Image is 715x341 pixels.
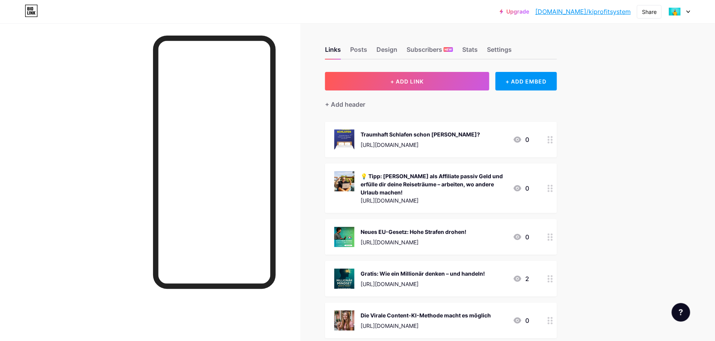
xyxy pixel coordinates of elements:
[535,7,631,16] a: [DOMAIN_NAME]/kiprofitsystem
[361,238,466,246] div: [URL][DOMAIN_NAME]
[361,130,480,138] div: Traumhaft Schlafen schon [PERSON_NAME]?
[334,227,354,247] img: Neues EU-Gesetz: Hohe Strafen drohen!
[462,45,478,59] div: Stats
[334,130,354,150] img: Traumhaft Schlafen schon Gesichert?
[513,184,529,193] div: 0
[495,72,557,90] div: + ADD EMBED
[407,45,453,59] div: Subscribers
[325,100,365,109] div: + Add header
[513,232,529,242] div: 0
[350,45,367,59] div: Posts
[500,9,529,15] a: Upgrade
[334,171,354,191] img: 💡 Tipp: Verdiene als Affiliate passiv Geld und erfülle dir deine Reiseträume – arbeiten, wo ander...
[376,45,397,59] div: Design
[361,322,491,330] div: [URL][DOMAIN_NAME]
[513,135,529,144] div: 0
[361,228,466,236] div: Neues EU-Gesetz: Hohe Strafen drohen!
[487,45,512,59] div: Settings
[642,8,657,16] div: Share
[361,172,507,196] div: 💡 Tipp: [PERSON_NAME] als Affiliate passiv Geld und erfülle dir deine Reiseträume – arbeiten, wo ...
[334,269,354,289] img: Gratis: Wie ein Millionär denken – und handeln!
[513,316,529,325] div: 0
[361,196,507,205] div: [URL][DOMAIN_NAME]
[513,274,529,283] div: 2
[361,141,480,149] div: [URL][DOMAIN_NAME]
[390,78,424,85] span: + ADD LINK
[667,4,682,19] img: kiprofitsystem
[325,45,341,59] div: Links
[361,269,485,278] div: Gratis: Wie ein Millionär denken – und handeln!
[445,47,452,52] span: NEW
[325,72,489,90] button: + ADD LINK
[334,310,354,331] img: Die Virale Content-KI-Methode macht es möglich
[361,280,485,288] div: [URL][DOMAIN_NAME]
[361,311,491,319] div: Die Virale Content-KI-Methode macht es möglich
